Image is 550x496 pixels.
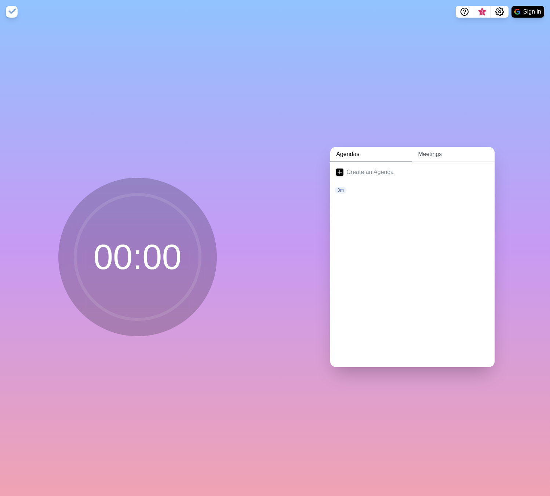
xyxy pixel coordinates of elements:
a: Agendas [330,147,412,162]
img: timeblocks logo [6,6,18,18]
a: Create an Agenda [330,162,495,182]
button: What’s new [473,6,491,18]
button: Settings [491,6,509,18]
a: Meetings [412,147,495,162]
p: 0m [335,187,347,193]
img: google logo [514,9,520,15]
button: Help [456,6,473,18]
button: Sign in [511,6,544,18]
span: 3 [479,9,485,15]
